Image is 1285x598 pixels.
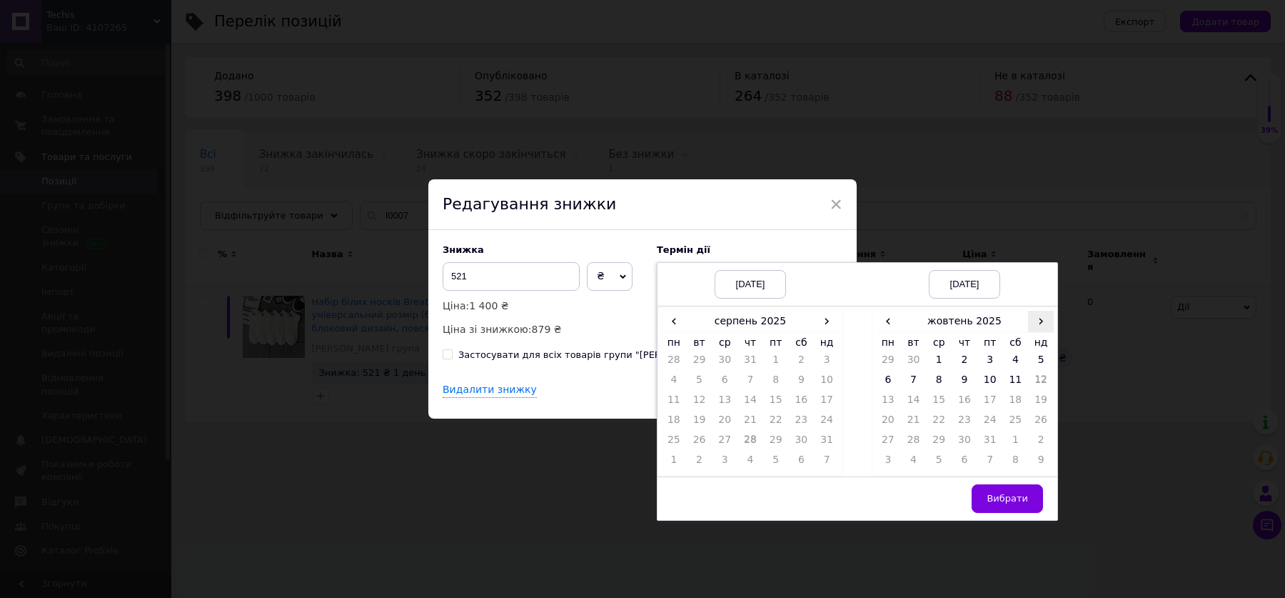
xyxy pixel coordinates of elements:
th: ср [926,332,952,353]
td: 7 [901,373,927,393]
td: 2 [687,453,712,473]
td: 14 [901,393,927,413]
td: 31 [977,433,1003,453]
td: 12 [1028,373,1054,393]
td: 30 [901,353,927,373]
td: 6 [712,373,737,393]
td: 12 [687,393,712,413]
td: 29 [875,353,901,373]
td: 23 [952,413,977,433]
th: чт [737,332,763,353]
td: 29 [926,433,952,453]
td: 7 [977,453,1003,473]
td: 16 [789,393,815,413]
button: Вибрати [972,484,1043,513]
td: 16 [952,393,977,413]
td: 19 [1028,393,1054,413]
td: 10 [814,373,840,393]
th: вт [901,332,927,353]
td: 24 [814,413,840,433]
td: 13 [712,393,737,413]
span: › [1028,311,1054,332]
span: × [830,192,842,216]
th: пт [763,332,789,353]
div: Видалити знижку [443,383,537,398]
td: 25 [1003,413,1029,433]
td: 9 [789,373,815,393]
td: 22 [763,413,789,433]
th: жовтень 2025 [901,311,1029,332]
div: [DATE] [929,270,1000,299]
span: ‹ [661,311,687,332]
td: 30 [789,433,815,453]
td: 11 [1003,373,1029,393]
th: вт [687,332,712,353]
td: 20 [712,413,737,433]
td: 9 [1028,453,1054,473]
p: Ціна: [443,298,642,314]
td: 27 [712,433,737,453]
td: 18 [1003,393,1029,413]
span: Знижка [443,244,484,255]
th: пн [661,332,687,353]
td: 2 [952,353,977,373]
td: 11 [661,393,687,413]
td: 15 [926,393,952,413]
td: 31 [814,433,840,453]
td: 5 [1028,353,1054,373]
td: 3 [875,453,901,473]
td: 1 [763,353,789,373]
td: 26 [687,433,712,453]
td: 8 [763,373,789,393]
th: нд [814,332,840,353]
td: 4 [1003,353,1029,373]
td: 3 [814,353,840,373]
td: 18 [661,413,687,433]
td: 1 [661,453,687,473]
td: 4 [901,453,927,473]
td: 29 [687,353,712,373]
th: нд [1028,332,1054,353]
td: 5 [763,453,789,473]
span: Редагування знижки [443,195,616,213]
td: 14 [737,393,763,413]
td: 17 [814,393,840,413]
input: 0 [443,262,580,291]
td: 6 [875,373,901,393]
td: 26 [1028,413,1054,433]
td: 21 [901,413,927,433]
td: 8 [926,373,952,393]
th: сб [1003,332,1029,353]
span: ‹ [875,311,901,332]
td: 23 [789,413,815,433]
td: 8 [1003,453,1029,473]
td: 29 [763,433,789,453]
th: чт [952,332,977,353]
td: 22 [926,413,952,433]
td: 28 [661,353,687,373]
td: 9 [952,373,977,393]
td: 19 [687,413,712,433]
td: 20 [875,413,901,433]
td: 2 [1028,433,1054,453]
th: пт [977,332,1003,353]
td: 5 [687,373,712,393]
td: 28 [901,433,927,453]
p: Ціна зі знижкою: [443,322,642,337]
td: 30 [952,433,977,453]
span: Вибрати [987,493,1028,504]
td: 4 [737,453,763,473]
td: 7 [737,373,763,393]
th: сб [789,332,815,353]
td: 6 [789,453,815,473]
td: 13 [875,393,901,413]
span: ₴ [597,270,605,281]
td: 31 [737,353,763,373]
span: 879 ₴ [532,324,562,335]
td: 24 [977,413,1003,433]
td: 27 [875,433,901,453]
td: 21 [737,413,763,433]
label: Термін дії [657,244,842,255]
td: 6 [952,453,977,473]
td: 5 [926,453,952,473]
